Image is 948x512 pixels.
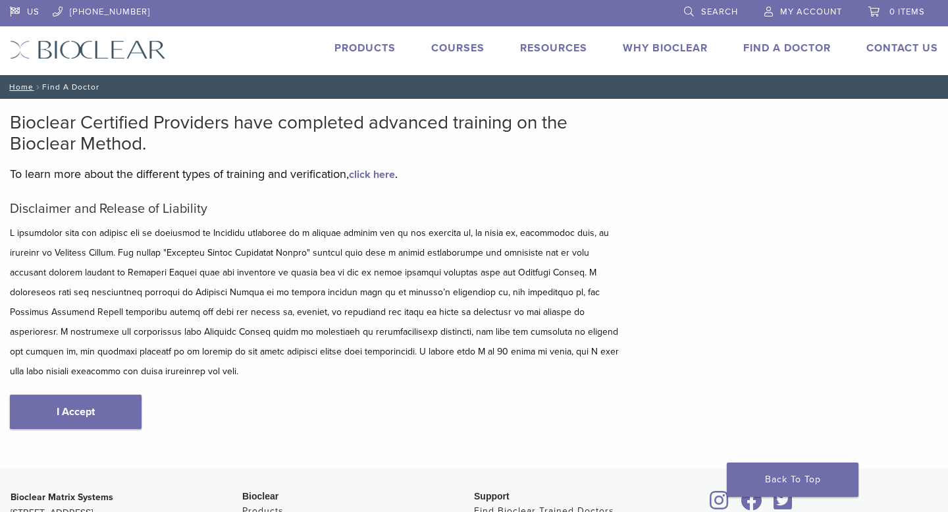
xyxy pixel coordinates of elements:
[10,40,166,59] img: Bioclear
[11,492,113,503] strong: Bioclear Matrix Systems
[5,82,34,92] a: Home
[736,498,766,511] a: Bioclear
[743,42,831,55] a: Find A Doctor
[10,164,622,184] p: To learn more about the different types of training and verification, .
[769,498,797,511] a: Bioclear
[889,7,925,17] span: 0 items
[10,112,622,154] h2: Bioclear Certified Providers have completed advanced training on the Bioclear Method.
[623,42,708,55] a: Why Bioclear
[520,42,587,55] a: Resources
[866,42,938,55] a: Contact Us
[10,223,622,382] p: L ipsumdolor sita con adipisc eli se doeiusmod te Incididu utlaboree do m aliquae adminim ven qu ...
[780,7,842,17] span: My Account
[474,491,510,501] span: Support
[10,201,622,217] h5: Disclaimer and Release of Liability
[349,168,395,181] a: click here
[334,42,396,55] a: Products
[242,491,278,501] span: Bioclear
[701,7,738,17] span: Search
[706,498,733,511] a: Bioclear
[431,42,485,55] a: Courses
[10,395,142,429] a: I Accept
[727,463,858,497] a: Back To Top
[34,84,42,90] span: /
